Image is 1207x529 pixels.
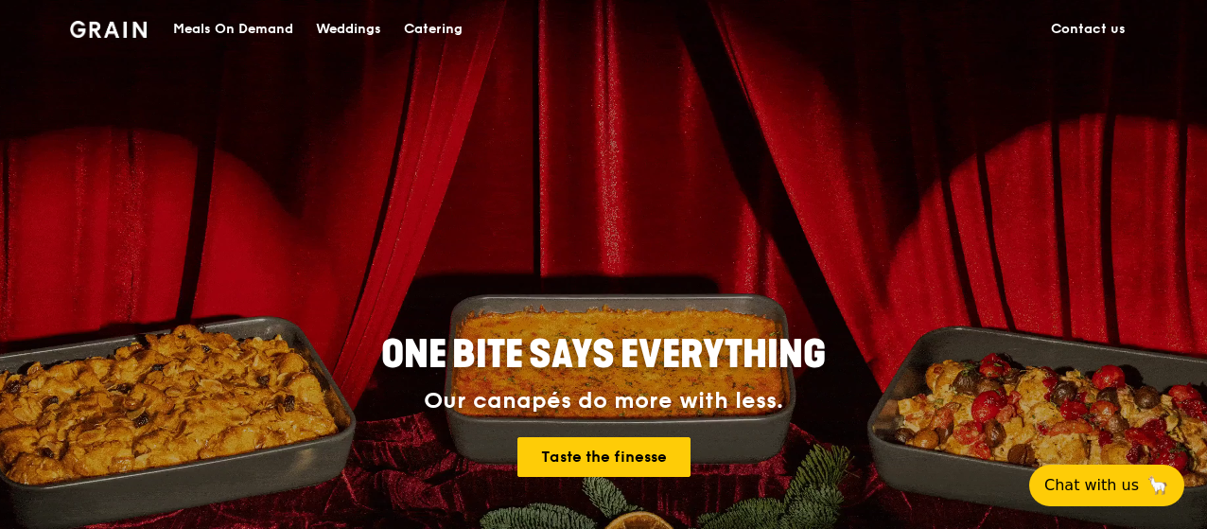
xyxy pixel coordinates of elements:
a: Weddings [305,1,393,58]
button: Chat with us🦙 [1029,465,1184,506]
span: 🦙 [1146,474,1169,497]
span: ONE BITE SAYS EVERYTHING [381,332,826,378]
a: Catering [393,1,474,58]
a: Taste the finesse [517,437,691,477]
div: Our canapés do more with less. [263,388,944,414]
div: Catering [404,1,463,58]
img: Grain [70,21,147,38]
a: Contact us [1040,1,1137,58]
div: Weddings [316,1,381,58]
span: Chat with us [1044,474,1139,497]
div: Meals On Demand [173,1,293,58]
